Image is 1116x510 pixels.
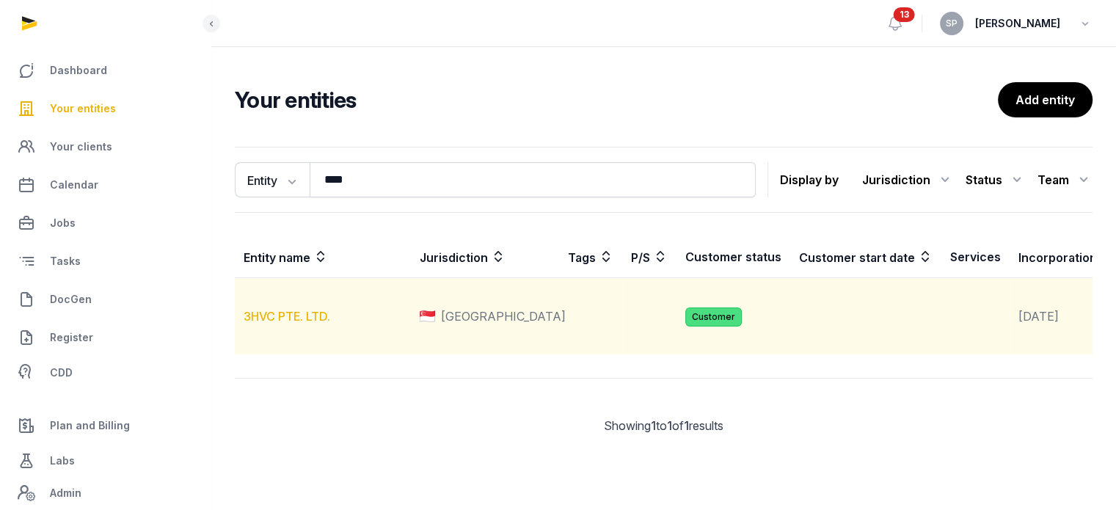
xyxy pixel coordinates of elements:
[975,15,1060,32] span: [PERSON_NAME]
[50,62,107,79] span: Dashboard
[685,307,742,327] span: Customer
[667,418,672,433] span: 1
[50,452,75,470] span: Labs
[941,236,1010,278] th: Services
[50,329,93,346] span: Register
[50,138,112,156] span: Your clients
[12,408,199,443] a: Plan and Billing
[684,418,689,433] span: 1
[12,478,199,508] a: Admin
[1037,168,1093,192] div: Team
[862,168,954,192] div: Jurisdiction
[559,236,622,278] th: Tags
[235,236,411,278] th: Entity name
[235,87,998,113] h2: Your entities
[998,82,1093,117] a: Add entity
[235,162,310,197] button: Entity
[12,244,199,279] a: Tasks
[12,282,199,317] a: DocGen
[12,358,199,387] a: CDD
[622,236,676,278] th: P/S
[946,19,958,28] span: SP
[790,236,941,278] th: Customer start date
[894,7,915,22] span: 13
[12,129,199,164] a: Your clients
[50,100,116,117] span: Your entities
[12,205,199,241] a: Jobs
[50,214,76,232] span: Jobs
[12,167,199,203] a: Calendar
[244,309,330,324] a: 3HVC PTE. LTD.
[651,418,656,433] span: 1
[12,91,199,126] a: Your entities
[50,176,98,194] span: Calendar
[12,320,199,355] a: Register
[411,236,559,278] th: Jurisdiction
[676,236,790,278] th: Customer status
[12,53,199,88] a: Dashboard
[235,417,1093,434] div: Showing to of results
[441,307,566,325] span: [GEOGRAPHIC_DATA]
[12,443,199,478] a: Labs
[780,168,839,192] p: Display by
[940,12,963,35] button: SP
[50,291,92,308] span: DocGen
[966,168,1026,192] div: Status
[50,252,81,270] span: Tasks
[50,364,73,382] span: CDD
[50,417,130,434] span: Plan and Billing
[50,484,81,502] span: Admin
